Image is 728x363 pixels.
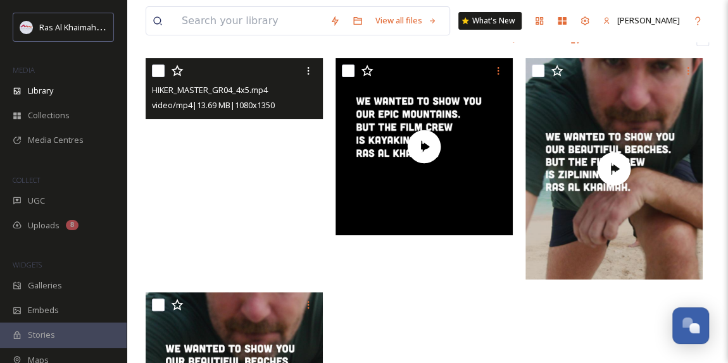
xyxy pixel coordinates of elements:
[28,134,84,146] span: Media Centres
[28,195,45,207] span: UGC
[28,85,53,97] span: Library
[28,109,70,121] span: Collections
[39,21,218,33] span: Ras Al Khaimah Tourism Development Authority
[672,307,709,344] button: Open Chat
[175,7,323,35] input: Search your library
[28,304,59,316] span: Embeds
[13,65,35,75] span: MEDIA
[458,12,522,30] a: What's New
[28,329,55,341] span: Stories
[66,220,78,230] div: 8
[20,21,33,34] img: Logo_RAKTDA_RGB-01.png
[525,58,703,280] img: thumbnail
[152,99,275,111] span: video/mp4 | 13.69 MB | 1080 x 1350
[146,58,323,280] video: HIKER_MASTER_GR04_4x5.mp4
[369,8,443,33] a: View all files
[13,175,40,185] span: COLLECT
[336,58,513,235] img: thumbnail
[13,260,42,269] span: WIDGETS
[28,280,62,292] span: Galleries
[596,8,686,33] a: [PERSON_NAME]
[617,15,680,26] span: [PERSON_NAME]
[152,84,268,95] span: HIKER_MASTER_GR04_4x5.mp4
[28,219,60,231] span: Uploads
